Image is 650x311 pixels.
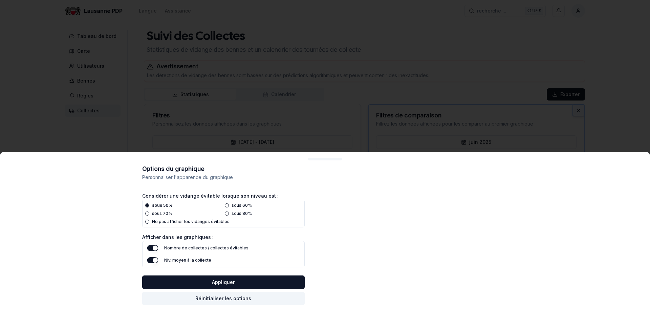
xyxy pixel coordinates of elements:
[232,211,252,216] label: sous 80%
[152,219,230,224] label: Ne pas afficher les vidanges évitables
[152,211,172,216] label: sous 70%
[152,203,173,208] label: sous 50%
[142,193,279,199] label: Considérer une vidange évitable lorsque son niveau est :
[164,258,211,263] label: Niv. moyen à la collecte
[142,292,305,305] button: Réinitialiser les options
[164,245,248,251] label: Nombre de collectes / collectes évitables
[142,275,305,289] button: Appliquer
[142,166,305,172] h2: Options du graphique
[142,234,214,240] label: Afficher dans les graphiques :
[232,203,252,208] label: sous 60%
[142,174,305,181] p: Personnaliser l'apparence du graphique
